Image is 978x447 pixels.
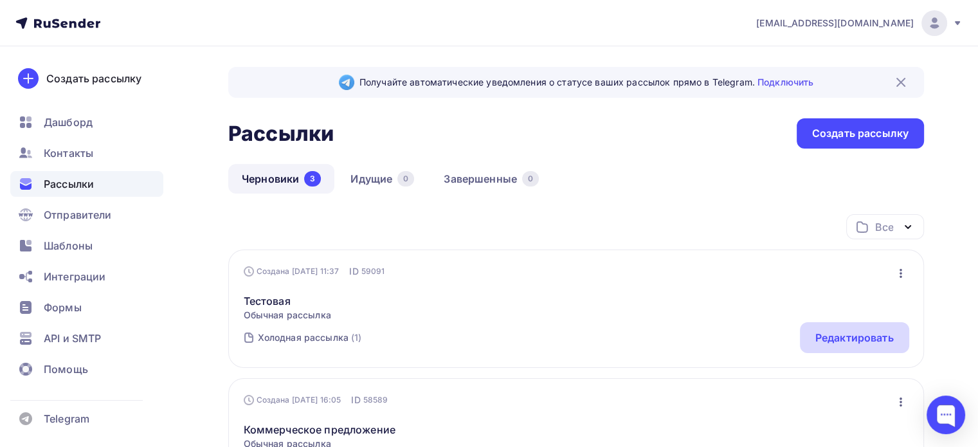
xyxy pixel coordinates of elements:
span: Telegram [44,411,89,426]
div: 0 [522,171,539,187]
span: Интеграции [44,269,105,284]
h2: Рассылки [228,121,334,147]
div: Холодная рассылка [258,331,349,344]
span: Шаблоны [44,238,93,253]
img: Telegram [339,75,354,90]
a: Отправители [10,202,163,228]
a: Черновики3 [228,164,334,194]
span: Рассылки [44,176,94,192]
div: Редактировать [815,330,894,345]
span: Отправители [44,207,112,223]
div: (1) [351,331,361,344]
a: [EMAIL_ADDRESS][DOMAIN_NAME] [756,10,963,36]
span: ID [351,394,360,406]
span: 58589 [363,394,388,406]
div: Создана [DATE] 16:05 [244,395,341,405]
a: Завершенные0 [430,164,552,194]
span: Формы [44,300,82,315]
a: Подключить [757,77,813,87]
a: Дашборд [10,109,163,135]
a: Формы [10,295,163,320]
div: 0 [397,171,414,187]
span: Обычная рассылка [244,309,331,322]
div: Все [875,219,893,235]
a: Коммерческое предложение [244,422,395,437]
span: 59091 [361,265,385,278]
a: Контакты [10,140,163,166]
a: Холодная рассылка (1) [257,327,363,348]
span: ID [349,265,358,278]
a: Тестовая [244,293,331,309]
a: Идущие0 [337,164,428,194]
span: API и SMTP [44,331,101,346]
a: Рассылки [10,171,163,197]
a: Шаблоны [10,233,163,259]
span: Контакты [44,145,93,161]
div: Создана [DATE] 11:37 [244,266,340,277]
span: Дашборд [44,114,93,130]
span: [EMAIL_ADDRESS][DOMAIN_NAME] [756,17,914,30]
div: 3 [304,171,321,187]
div: Создать рассылку [46,71,141,86]
div: Создать рассылку [812,126,909,141]
span: Получайте автоматические уведомления о статусе ваших рассылок прямо в Telegram. [359,76,813,89]
span: Помощь [44,361,88,377]
button: Все [846,214,924,239]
